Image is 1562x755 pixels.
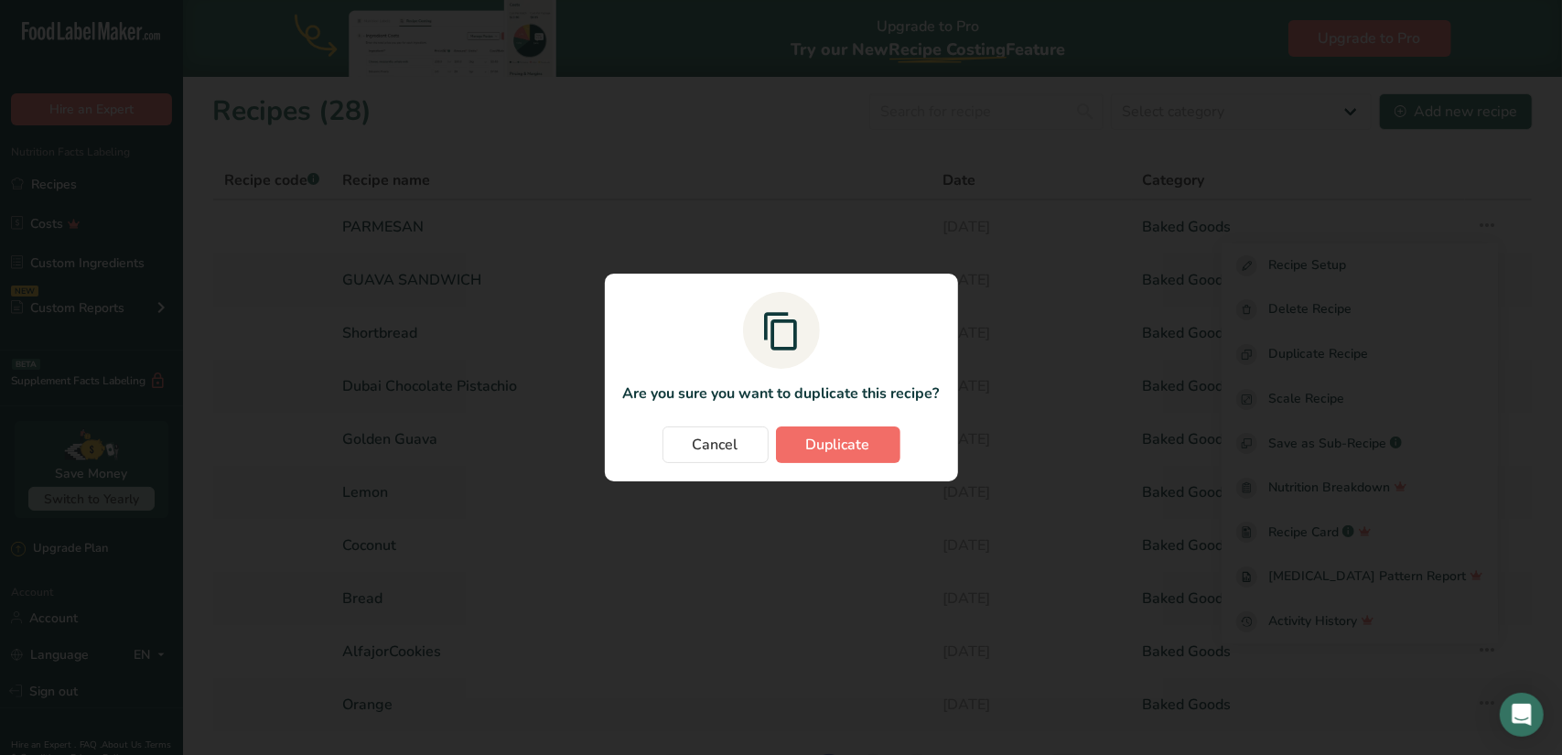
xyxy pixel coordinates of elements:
span: Duplicate [806,434,870,456]
button: Duplicate [776,426,900,463]
button: Cancel [663,426,769,463]
div: Open Intercom Messenger [1500,693,1544,737]
p: Are you sure you want to duplicate this recipe? [623,383,940,404]
span: Cancel [693,434,738,456]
